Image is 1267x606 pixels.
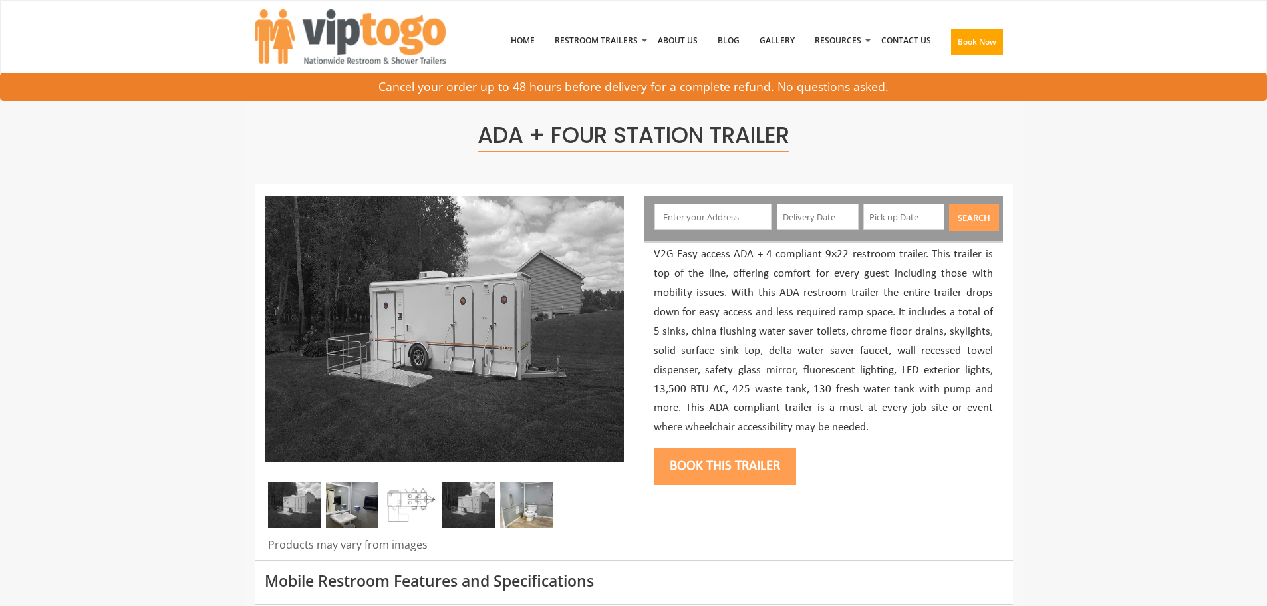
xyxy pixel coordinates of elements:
a: Resources [805,6,871,75]
img: An outside photo of ADA + 4 Station Trailer [442,482,495,528]
h3: Mobile Restroom Features and Specifications [265,573,1003,589]
a: About Us [648,6,708,75]
a: Restroom Trailers [545,6,648,75]
img: Floor plan of ADA plus 4 trailer [384,482,437,528]
button: Search [949,204,999,231]
img: Restroom Trailer [500,482,553,528]
img: An outside photo of ADA + 4 Station Trailer [265,196,624,462]
a: Contact Us [871,6,941,75]
button: Book Now [951,29,1003,55]
p: V2G Easy access ADA + 4 compliant 9×22 restroom trailer. This trailer is top of the line, offerin... [654,245,993,438]
input: Delivery Date [777,204,859,230]
a: Gallery [750,6,805,75]
a: Home [501,6,545,75]
img: VIPTOGO [255,9,446,64]
a: Book Now [941,6,1013,83]
a: Blog [708,6,750,75]
img: An outside photo of ADA + 4 Station Trailer [268,482,321,528]
input: Pick up Date [863,204,945,230]
input: Enter your Address [654,204,772,230]
span: ADA + Four Station Trailer [478,120,789,152]
img: Sink Portable Trailer [326,482,378,528]
button: Book this trailer [654,448,796,485]
div: Products may vary from images [265,537,624,560]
